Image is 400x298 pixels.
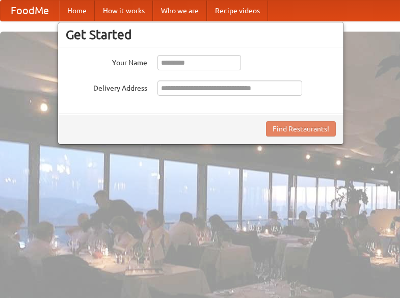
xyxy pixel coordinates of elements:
[66,27,336,42] h3: Get Started
[66,55,147,68] label: Your Name
[1,1,59,21] a: FoodMe
[153,1,207,21] a: Who we are
[66,80,147,93] label: Delivery Address
[59,1,95,21] a: Home
[266,121,336,137] button: Find Restaurants!
[95,1,153,21] a: How it works
[207,1,268,21] a: Recipe videos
